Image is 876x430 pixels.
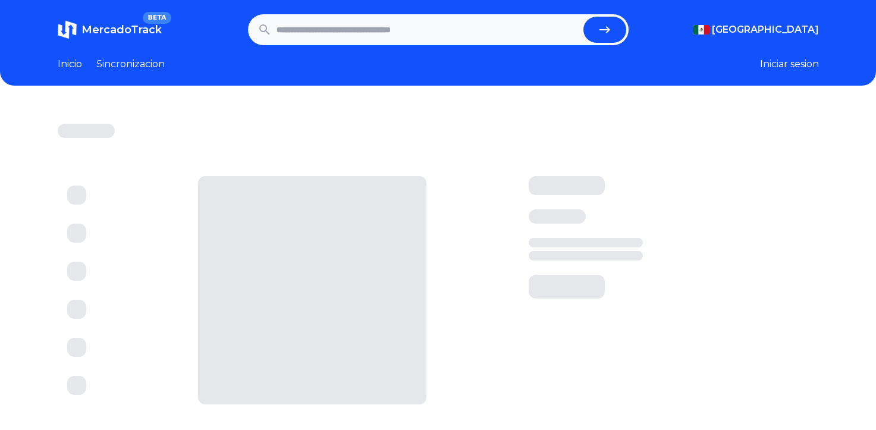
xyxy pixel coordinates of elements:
[96,57,165,71] a: Sincronizacion
[143,12,171,24] span: BETA
[58,20,162,39] a: MercadoTrackBETA
[693,25,709,34] img: Mexico
[58,20,77,39] img: MercadoTrack
[81,23,162,36] span: MercadoTrack
[58,57,82,71] a: Inicio
[760,57,819,71] button: Iniciar sesion
[712,23,819,37] span: [GEOGRAPHIC_DATA]
[693,23,819,37] button: [GEOGRAPHIC_DATA]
